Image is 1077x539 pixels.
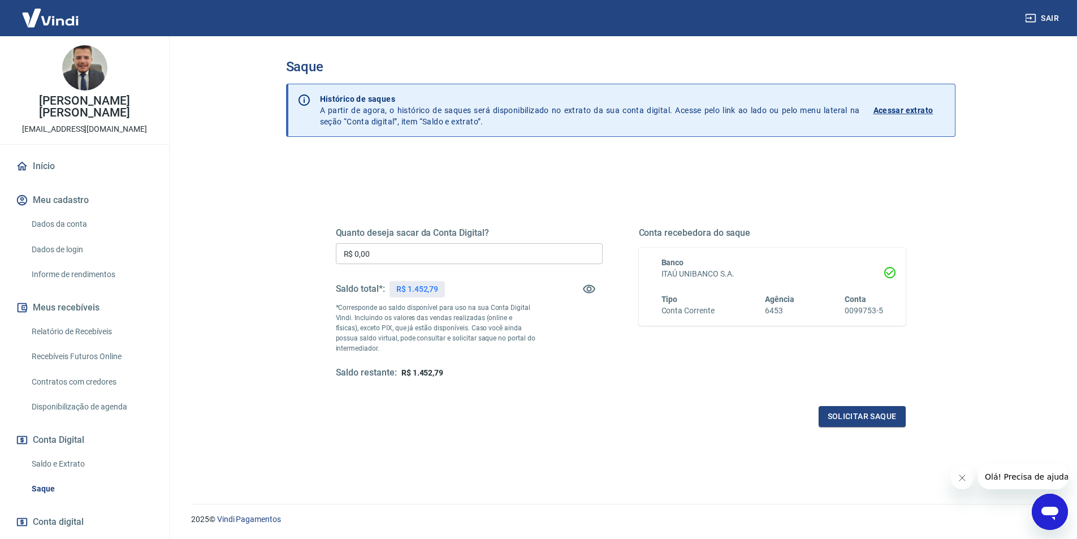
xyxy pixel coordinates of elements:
[14,428,155,452] button: Conta Digital
[286,59,955,75] h3: Saque
[191,514,1050,525] p: 2025 ©
[1032,494,1068,530] iframe: Botão para abrir a janela de mensagens
[27,395,155,419] a: Disponibilização de agenda
[336,367,397,379] h5: Saldo restante:
[951,467,974,489] iframe: Fechar mensagem
[978,464,1068,489] iframe: Mensagem da empresa
[14,295,155,320] button: Meus recebíveis
[661,305,715,317] h6: Conta Corrente
[1023,8,1063,29] button: Sair
[14,188,155,213] button: Meu cadastro
[661,268,883,280] h6: ITAÚ UNIBANCO S.A.
[62,45,107,90] img: d75f492b-10b8-4a49-9e91-91a491aad61c.jpeg
[401,368,443,377] span: R$ 1.452,79
[27,238,155,261] a: Dados de login
[14,1,87,35] img: Vindi
[661,258,684,267] span: Banco
[7,8,95,17] span: Olá! Precisa de ajuda?
[845,305,883,317] h6: 0099753-5
[765,305,794,317] h6: 6453
[819,406,906,427] button: Solicitar saque
[27,345,155,368] a: Recebíveis Futuros Online
[22,123,147,135] p: [EMAIL_ADDRESS][DOMAIN_NAME]
[27,213,155,236] a: Dados da conta
[320,93,860,127] p: A partir de agora, o histórico de saques será disponibilizado no extrato da sua conta digital. Ac...
[661,295,678,304] span: Tipo
[14,510,155,534] a: Conta digital
[27,477,155,501] a: Saque
[27,320,155,343] a: Relatório de Recebíveis
[336,283,385,295] h5: Saldo total*:
[396,283,438,295] p: R$ 1.452,79
[27,452,155,476] a: Saldo e Extrato
[873,93,946,127] a: Acessar extrato
[320,93,860,105] p: Histórico de saques
[33,514,84,530] span: Conta digital
[9,95,160,119] p: [PERSON_NAME] [PERSON_NAME]
[27,263,155,286] a: Informe de rendimentos
[336,227,603,239] h5: Quanto deseja sacar da Conta Digital?
[639,227,906,239] h5: Conta recebedora do saque
[873,105,933,116] p: Acessar extrato
[336,303,536,353] p: *Corresponde ao saldo disponível para uso na sua Conta Digital Vindi. Incluindo os valores das ve...
[845,295,866,304] span: Conta
[217,515,281,524] a: Vindi Pagamentos
[27,370,155,394] a: Contratos com credores
[14,154,155,179] a: Início
[765,295,794,304] span: Agência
